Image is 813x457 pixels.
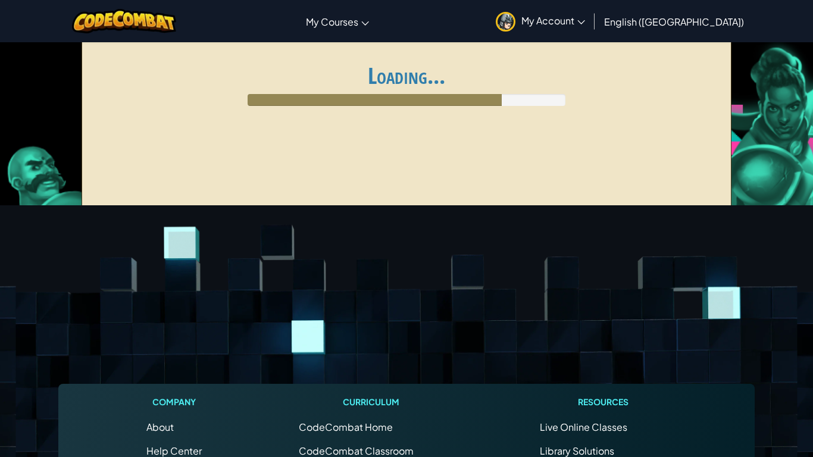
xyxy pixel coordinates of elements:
a: English ([GEOGRAPHIC_DATA]) [598,5,750,37]
h1: Loading... [89,63,724,88]
a: Live Online Classes [540,421,627,433]
h1: Company [146,396,202,408]
a: My Courses [300,5,375,37]
img: avatar [496,12,515,32]
h1: Resources [540,396,667,408]
a: Help Center [146,445,202,457]
span: My Account [521,14,585,27]
a: CodeCombat Classroom [299,445,414,457]
a: My Account [490,2,591,40]
span: CodeCombat Home [299,421,393,433]
h1: Curriculum [299,396,443,408]
span: My Courses [306,15,358,28]
span: English ([GEOGRAPHIC_DATA]) [604,15,744,28]
img: CodeCombat logo [72,9,176,33]
a: About [146,421,174,433]
a: Library Solutions [540,445,614,457]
